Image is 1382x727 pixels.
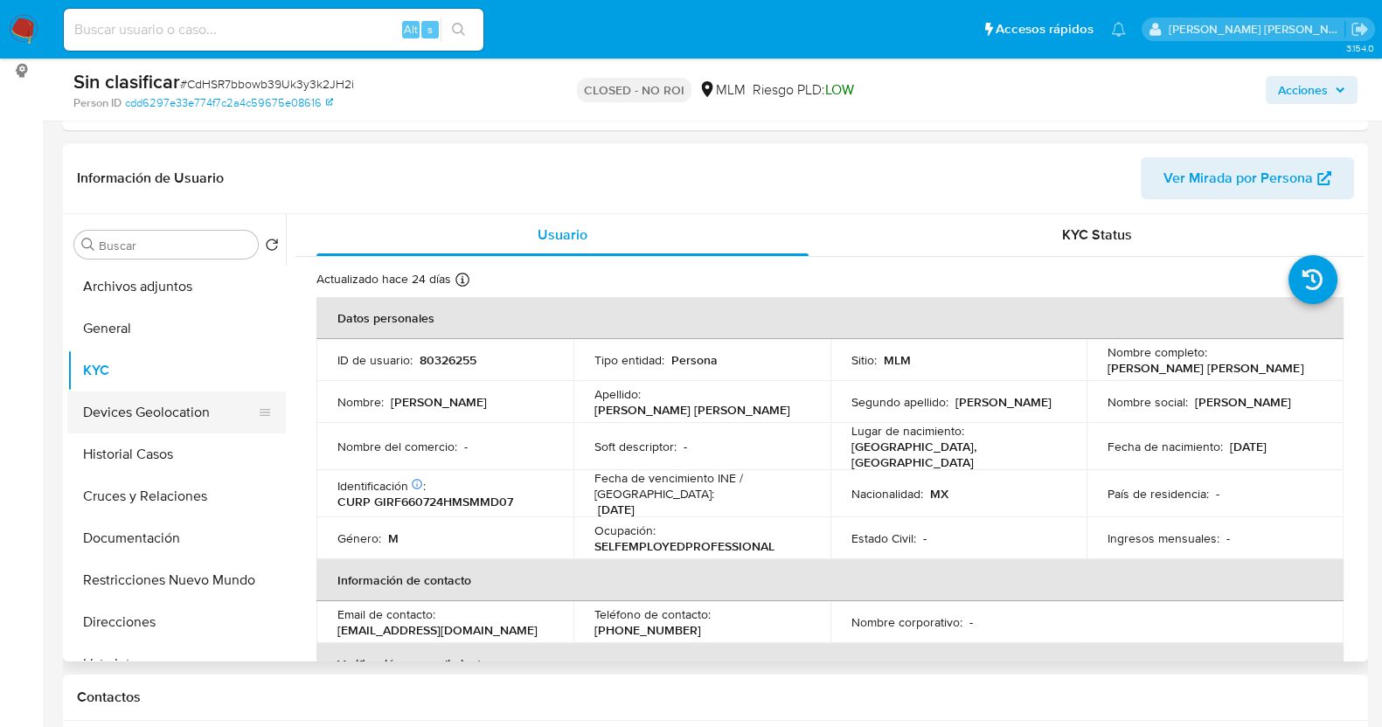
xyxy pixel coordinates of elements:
p: Nombre del comercio : [337,439,457,454]
p: Teléfono de contacto : [594,606,711,622]
span: LOW [825,80,854,100]
button: Historial Casos [67,433,286,475]
p: MX [930,486,948,502]
p: Nombre social : [1108,394,1188,410]
p: Identificación : [337,478,426,494]
th: Información de contacto [316,559,1344,601]
p: 80326255 [420,352,476,368]
span: Accesos rápidos [996,20,1094,38]
button: Direcciones [67,601,286,643]
h1: Información de Usuario [77,170,224,187]
p: [PERSON_NAME] [PERSON_NAME] [1108,360,1303,376]
p: Nombre corporativo : [851,614,962,630]
p: - [923,530,927,546]
p: Sitio : [851,352,877,368]
p: Nombre : [337,394,384,410]
p: - [1216,486,1219,502]
p: Apellido : [594,386,641,402]
span: s [427,21,433,38]
p: ID de usuario : [337,352,413,368]
p: Fecha de nacimiento : [1108,439,1223,454]
span: KYC Status [1062,225,1132,245]
p: MLM [884,352,911,368]
button: Volver al orden por defecto [265,238,279,257]
p: Ingresos mensuales : [1108,530,1219,546]
p: [GEOGRAPHIC_DATA], [GEOGRAPHIC_DATA] [851,439,1059,470]
p: [PHONE_NUMBER] [594,622,701,638]
span: Acciones [1278,76,1328,104]
p: SELFEMPLOYEDPROFESSIONAL [594,538,774,554]
button: Acciones [1266,76,1358,104]
p: Ocupación : [594,523,656,538]
p: Lugar de nacimiento : [851,423,964,439]
button: KYC [67,350,286,391]
p: Nombre completo : [1108,344,1207,360]
span: Ver Mirada por Persona [1163,157,1313,199]
p: Segundo apellido : [851,394,948,410]
span: Riesgo PLD: [753,80,854,100]
button: Ver Mirada por Persona [1141,157,1354,199]
th: Verificación y cumplimiento [316,643,1344,685]
p: [EMAIL_ADDRESS][DOMAIN_NAME] [337,622,538,638]
span: Usuario [538,225,587,245]
button: Restricciones Nuevo Mundo [67,559,286,601]
input: Buscar usuario o caso... [64,18,483,41]
p: - [464,439,468,454]
button: Devices Geolocation [67,391,272,433]
b: Person ID [73,95,122,111]
button: Archivos adjuntos [67,266,286,308]
p: CLOSED - NO ROI [577,78,691,102]
p: [PERSON_NAME] [1195,394,1291,410]
p: Nacionalidad : [851,486,923,502]
p: [DATE] [1230,439,1267,454]
button: Lista Interna [67,643,286,685]
p: Tipo entidad : [594,352,664,368]
p: [DATE] [598,502,635,517]
p: Actualizado hace 24 días [316,271,451,287]
p: - [969,614,973,630]
p: M [388,530,399,546]
p: baltazar.cabreradupeyron@mercadolibre.com.mx [1169,21,1345,38]
th: Datos personales [316,297,1344,339]
p: Fecha de vencimiento INE / [GEOGRAPHIC_DATA] : [594,470,809,502]
input: Buscar [99,238,251,253]
p: Email de contacto : [337,606,435,622]
p: [PERSON_NAME] [PERSON_NAME] [594,402,790,418]
p: [PERSON_NAME] [391,394,487,410]
p: Género : [337,530,381,546]
button: search-icon [441,17,476,42]
a: cdd6297e33e774f7c2a4c59675e08616 [125,95,333,111]
a: Salir [1351,20,1369,38]
p: - [684,439,687,454]
p: CURP GIRF660724HMSMMD07 [337,494,513,509]
span: 3.154.0 [1345,41,1373,55]
span: # CdHSR7bbowb39Uk3y3k2JH2i [180,75,354,93]
p: [PERSON_NAME] [955,394,1052,410]
p: Estado Civil : [851,530,916,546]
b: Sin clasificar [73,67,180,95]
button: Buscar [81,238,95,252]
p: - [1226,530,1230,546]
p: Soft descriptor : [594,439,677,454]
button: Documentación [67,517,286,559]
div: MLM [698,80,746,100]
p: País de residencia : [1108,486,1209,502]
p: Persona [671,352,718,368]
button: Cruces y Relaciones [67,475,286,517]
span: Alt [404,21,418,38]
a: Notificaciones [1111,22,1126,37]
button: General [67,308,286,350]
h1: Contactos [77,689,1354,706]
